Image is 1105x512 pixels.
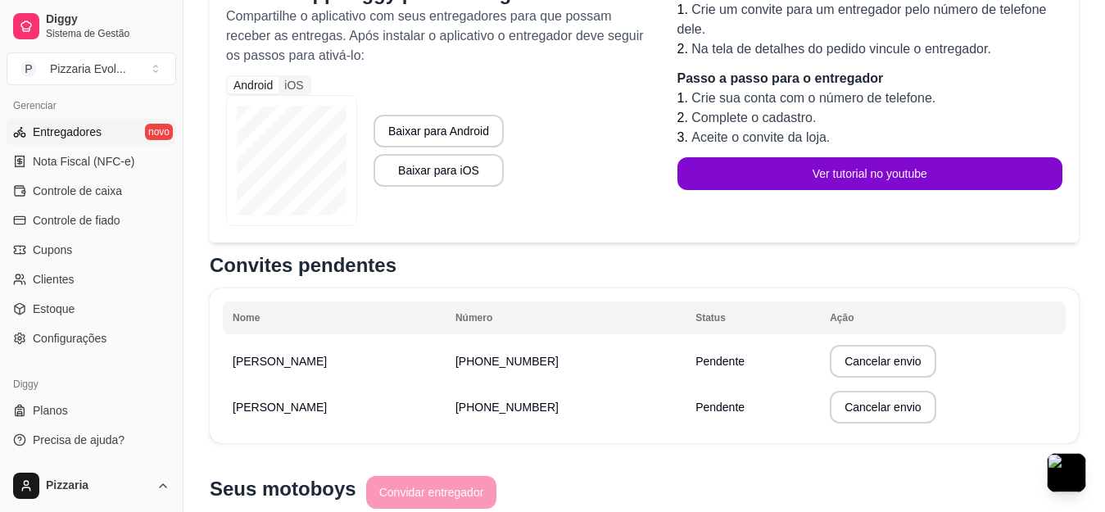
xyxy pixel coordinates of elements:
[677,157,1063,190] button: Ver tutorial no youtube
[455,355,559,368] span: [PHONE_NUMBER]
[228,77,279,93] div: Android
[695,355,745,368] span: Pendente
[677,128,1063,147] li: 3.
[7,207,176,233] a: Controle de fiado
[46,27,170,40] span: Sistema de Gestão
[7,266,176,292] a: Clientes
[691,42,991,56] span: Na tela de detalhes do pedido vincule o entregador.
[677,39,1063,59] li: 2.
[455,401,559,414] span: [PHONE_NUMBER]
[7,237,176,263] a: Cupons
[33,242,72,258] span: Cupons
[830,345,935,378] button: Cancelar envio
[210,476,356,502] p: Seus motoboys
[33,301,75,317] span: Estoque
[33,153,134,170] span: Nota Fiscal (NFC-e)
[7,397,176,424] a: Planos
[33,124,102,140] span: Entregadores
[46,478,150,493] span: Pizzaria
[374,154,504,187] button: Baixar para iOS
[374,115,504,147] button: Baixar para Android
[33,330,106,347] span: Configurações
[677,88,1063,108] li: 1.
[7,427,176,453] a: Precisa de ajuda?
[677,108,1063,128] li: 2.
[233,355,327,368] span: [PERSON_NAME]
[33,212,120,229] span: Controle de fiado
[7,7,176,46] a: DiggySistema de Gestão
[7,52,176,85] button: Select a team
[33,271,75,288] span: Clientes
[7,371,176,397] div: Diggy
[33,432,125,448] span: Precisa de ajuda?
[33,183,122,199] span: Controle de caixa
[7,119,176,145] a: Entregadoresnovo
[233,401,327,414] span: [PERSON_NAME]
[46,12,170,27] span: Diggy
[7,466,176,505] button: Pizzaria
[210,252,1079,279] p: Convites pendentes
[7,93,176,119] div: Gerenciar
[677,69,1063,88] p: Passo a passo para o entregador
[820,301,1066,334] th: Ação
[691,130,830,144] span: Aceite o convite da loja.
[33,402,68,419] span: Planos
[50,61,126,77] div: Pizzaria Evol ...
[691,111,816,125] span: Complete o cadastro.
[7,325,176,351] a: Configurações
[7,296,176,322] a: Estoque
[677,2,1047,36] span: Crie um convite para um entregador pelo número de telefone dele.
[7,178,176,204] a: Controle de caixa
[691,91,935,105] span: Crie sua conta com o número de telefone.
[226,7,645,66] p: Compartilhe o aplicativo com seus entregadores para que possam receber as entregas. Após instalar...
[223,301,446,334] th: Nome
[686,301,820,334] th: Status
[446,301,686,334] th: Número
[20,61,37,77] span: P
[7,148,176,174] a: Nota Fiscal (NFC-e)
[695,401,745,414] span: Pendente
[830,391,935,424] button: Cancelar envio
[279,77,309,93] div: iOS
